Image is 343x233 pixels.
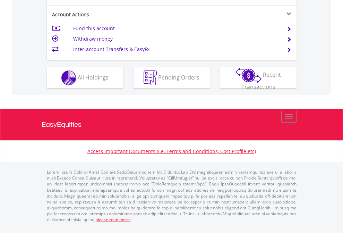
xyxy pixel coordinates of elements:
[95,217,131,223] a: please read more:
[87,148,256,155] a: Access Important Documents (i.e. Terms and Conditions, Cost Profile etc)
[220,67,297,88] button: Recent Transactions
[47,169,297,223] p: Lorem Ipsum Dolors (Ame) Con a/e SeddOeiusmod tem InciDiduntut Lab Etd mag aliquaen admin veniamq...
[73,34,278,44] td: Withdraw money
[78,73,109,81] span: All Holdings
[73,44,278,55] td: Inter-account Transfers & EasyFx
[235,68,261,83] img: transactions-zar-wht.png
[61,70,76,85] img: holdings-wht.png
[144,70,157,85] img: pending_instructions-wht.png
[47,67,123,88] button: All Holdings
[42,109,302,140] a: EasyEquities
[134,67,210,88] button: Pending Orders
[47,11,172,18] div: Account Actions
[73,23,278,34] td: Fund this account
[158,73,199,81] span: Pending Orders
